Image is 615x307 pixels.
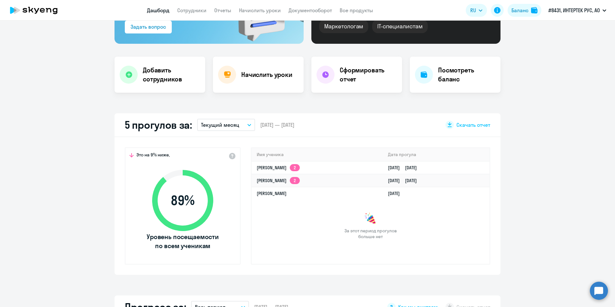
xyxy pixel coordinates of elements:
a: [PERSON_NAME]2 [257,165,300,171]
a: [PERSON_NAME]2 [257,178,300,183]
h4: Посмотреть баланс [438,66,495,84]
h2: 5 прогулов за: [125,118,192,131]
span: Уровень посещаемости по всем ученикам [146,232,220,250]
a: Дашборд [147,7,170,14]
span: Скачать отчет [456,121,490,128]
span: 89 % [146,193,220,208]
a: [DATE][DATE] [388,165,422,171]
app-skyeng-badge: 2 [290,177,300,184]
span: Это на 9% ниже, [136,152,170,160]
button: Текущий месяц [197,119,255,131]
button: Задать вопрос [125,21,172,33]
a: Документооборот [289,7,332,14]
div: Задать вопрос [131,23,166,31]
h4: Сформировать отчет [340,66,397,84]
h4: Начислить уроки [241,70,292,79]
img: balance [531,7,537,14]
th: Имя ученика [252,148,383,161]
h4: Добавить сотрудников [143,66,200,84]
a: [DATE] [388,191,405,196]
div: Баланс [511,6,528,14]
a: Сотрудники [177,7,207,14]
button: RU [466,4,487,17]
img: congrats [364,212,377,225]
div: Маркетологам [319,20,368,33]
button: #8431, ИНТЕРТЕК РУС, АО [545,3,610,18]
button: Балансbalance [508,4,541,17]
a: [DATE][DATE] [388,178,422,183]
span: [DATE] — [DATE] [260,121,294,128]
div: IT-специалистам [372,20,427,33]
span: За этот период прогулов больше нет [344,228,398,239]
a: Все продукты [340,7,373,14]
a: Начислить уроки [239,7,281,14]
app-skyeng-badge: 2 [290,164,300,171]
a: [PERSON_NAME] [257,191,287,196]
p: #8431, ИНТЕРТЕК РУС, АО [548,6,600,14]
th: Дата прогула [383,148,490,161]
span: RU [470,6,476,14]
p: Текущий месяц [201,121,239,129]
a: Отчеты [214,7,231,14]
